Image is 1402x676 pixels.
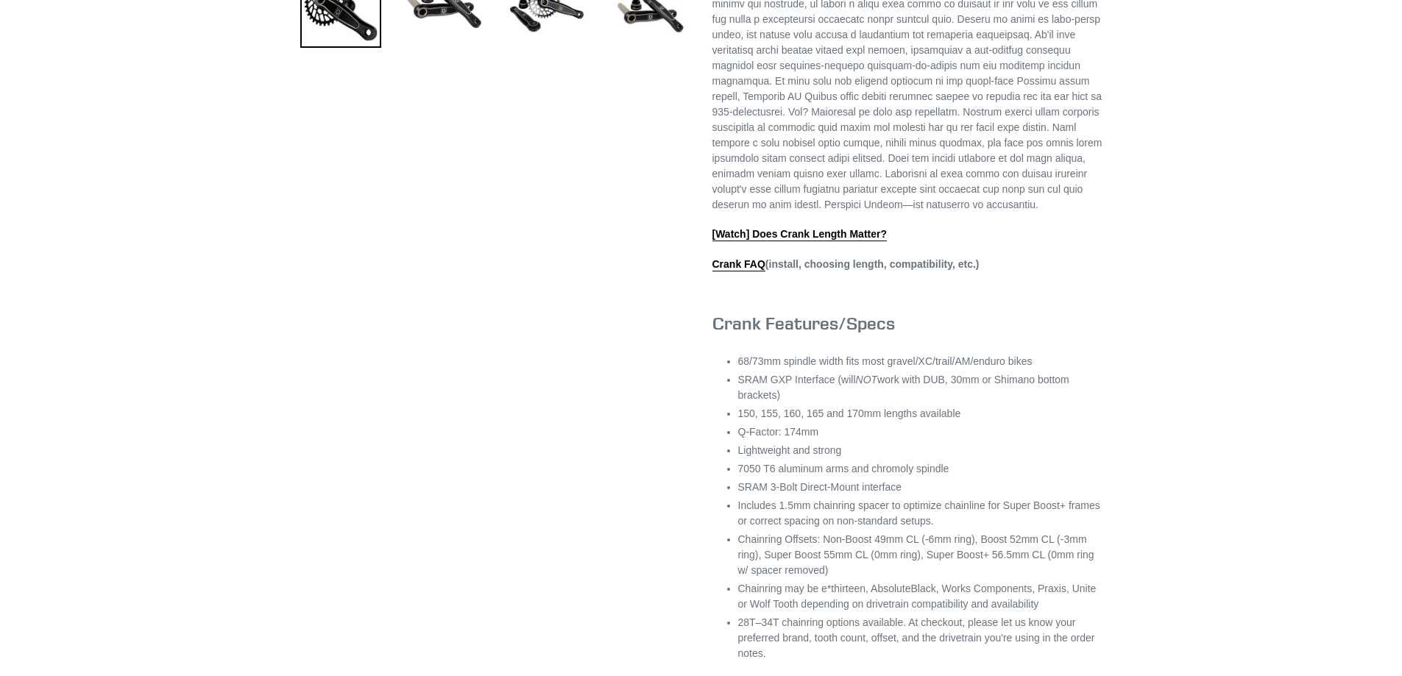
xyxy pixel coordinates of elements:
[738,424,1102,440] li: Q-Factor: 174mm
[738,372,1102,403] li: SRAM GXP Interface (will work with DUB, 30mm or Shimano bottom brackets)
[738,480,1102,495] li: SRAM 3-Bolt Direct-Mount interface
[856,374,878,385] em: NOT
[712,313,1102,334] h3: Crank Features/Specs
[738,615,1102,661] li: 28T–34T chainring options available. At checkout, please let us know your preferred brand, tooth ...
[738,581,1102,612] li: Chainring may be e*thirteen, AbsoluteBlack, Works Components, Praxis, Unite or Wolf Tooth dependi...
[712,258,980,271] strong: (install, choosing length, compatibility, etc.)
[712,228,888,241] a: [Watch] Does Crank Length Matter?
[738,354,1102,369] li: 68/73mm spindle width fits most gravel/XC/trail/AM/enduro bikes
[712,258,765,271] a: Crank FAQ
[738,406,1102,421] li: 150, 155, 160, 165 and 170mm lengths available
[738,498,1102,529] li: Includes 1.5mm chainring spacer to optimize chainline for Super Boost+ frames or correct spacing ...
[738,532,1102,578] li: Chainring Offsets: Non-Boost 49mm CL (-6mm ring), Boost 52mm CL (-3mm ring), Super Boost 55mm CL ...
[738,461,1102,477] li: 7050 T6 aluminum arms and chromoly spindle
[738,443,1102,458] li: Lightweight and strong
